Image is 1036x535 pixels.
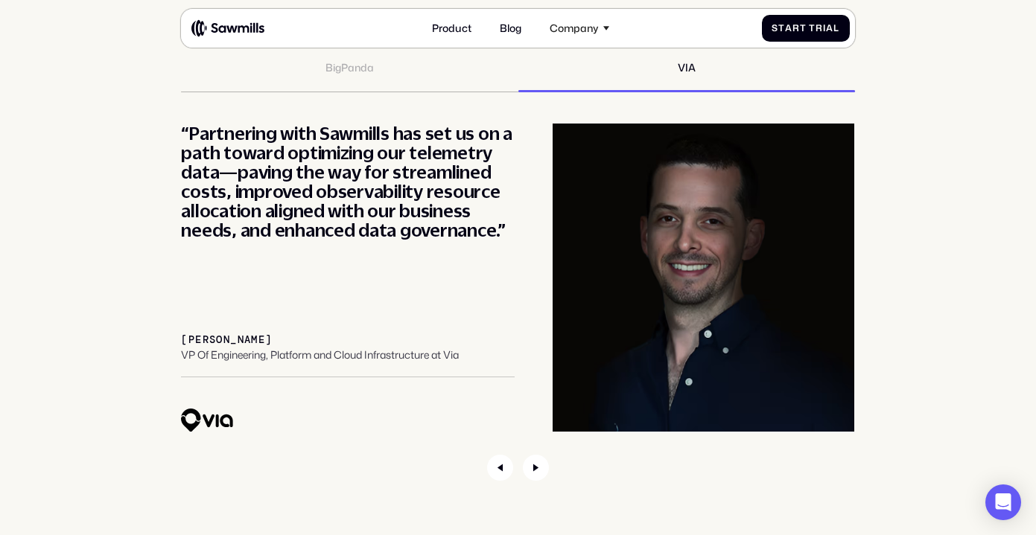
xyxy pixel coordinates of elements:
[550,22,599,35] div: Company
[826,23,833,34] span: a
[816,23,823,34] span: r
[181,124,854,432] div: 2 / 2
[678,62,696,74] div: VIA
[762,15,850,41] a: StartTrial
[181,333,272,346] div: [PERSON_NAME]
[487,455,513,481] div: Previous slide
[800,23,807,34] span: t
[792,23,800,34] span: r
[181,124,514,240] div: “Partnering with Sawmills has set us on a path toward optimizing our telemetry data—paving the wa...
[772,23,778,34] span: S
[542,14,617,42] div: Company
[985,484,1021,520] div: Open Intercom Messenger
[325,62,374,74] div: BigPanda
[492,14,530,42] a: Blog
[523,455,549,481] div: Next slide
[809,23,816,34] span: T
[833,23,839,34] span: l
[778,23,785,34] span: t
[181,349,459,362] div: VP Of Engineering, Platform and Cloud Infrastructure at Via
[785,23,792,34] span: a
[425,14,480,42] a: Product
[823,23,826,34] span: i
